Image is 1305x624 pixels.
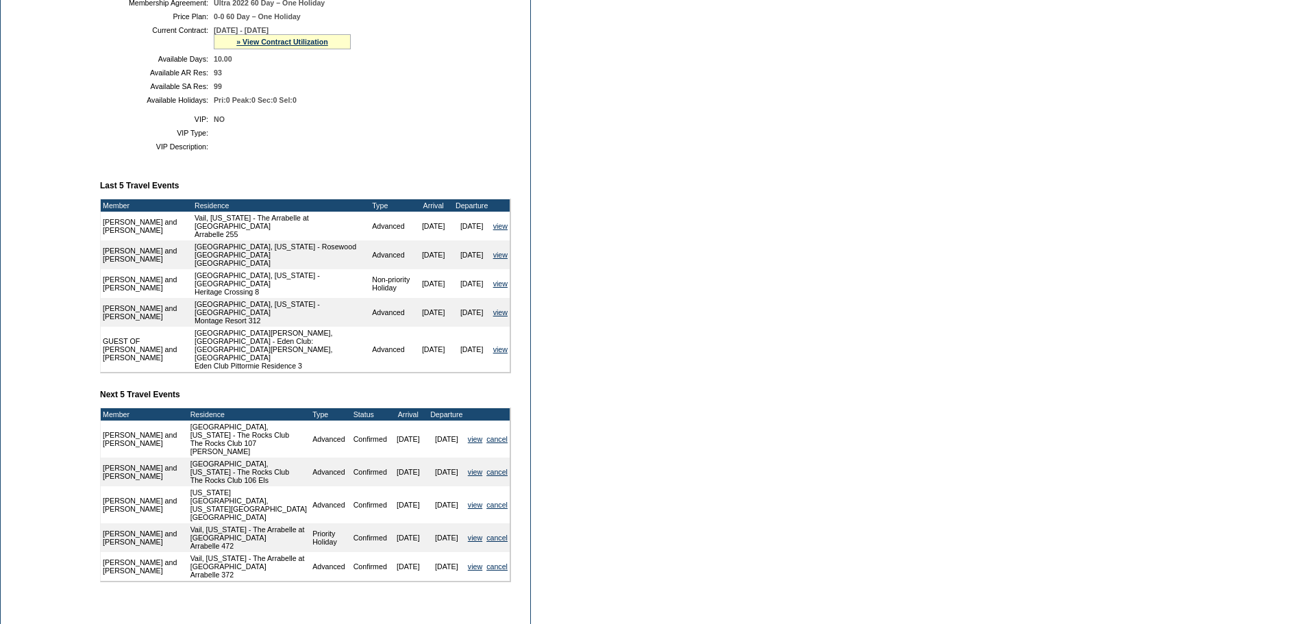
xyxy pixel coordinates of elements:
[427,486,466,523] td: [DATE]
[310,421,351,458] td: Advanced
[389,486,427,523] td: [DATE]
[370,212,414,240] td: Advanced
[486,501,508,509] a: cancel
[105,82,208,90] td: Available SA Res:
[370,269,414,298] td: Non-priority Holiday
[101,552,184,581] td: [PERSON_NAME] and [PERSON_NAME]
[310,523,351,552] td: Priority Holiday
[192,327,370,372] td: [GEOGRAPHIC_DATA][PERSON_NAME], [GEOGRAPHIC_DATA] - Eden Club: [GEOGRAPHIC_DATA][PERSON_NAME], [G...
[414,327,453,372] td: [DATE]
[214,96,297,104] span: Pri:0 Peak:0 Sec:0 Sel:0
[493,345,508,353] a: view
[192,269,370,298] td: [GEOGRAPHIC_DATA], [US_STATE] - [GEOGRAPHIC_DATA] Heritage Crossing 8
[236,38,328,46] a: » View Contract Utilization
[101,327,192,372] td: GUEST OF [PERSON_NAME] and [PERSON_NAME]
[188,552,311,581] td: Vail, [US_STATE] - The Arrabelle at [GEOGRAPHIC_DATA] Arrabelle 372
[214,12,301,21] span: 0-0 60 Day – One Holiday
[105,68,208,77] td: Available AR Res:
[101,298,192,327] td: [PERSON_NAME] and [PERSON_NAME]
[310,408,351,421] td: Type
[486,562,508,571] a: cancel
[101,199,192,212] td: Member
[351,523,389,552] td: Confirmed
[468,468,482,476] a: view
[192,298,370,327] td: [GEOGRAPHIC_DATA], [US_STATE] - [GEOGRAPHIC_DATA] Montage Resort 312
[468,501,482,509] a: view
[370,298,414,327] td: Advanced
[414,240,453,269] td: [DATE]
[101,421,184,458] td: [PERSON_NAME] and [PERSON_NAME]
[214,82,222,90] span: 99
[486,435,508,443] a: cancel
[101,212,192,240] td: [PERSON_NAME] and [PERSON_NAME]
[101,408,184,421] td: Member
[453,298,491,327] td: [DATE]
[414,269,453,298] td: [DATE]
[310,486,351,523] td: Advanced
[468,534,482,542] a: view
[101,240,192,269] td: [PERSON_NAME] and [PERSON_NAME]
[427,458,466,486] td: [DATE]
[414,199,453,212] td: Arrival
[370,199,414,212] td: Type
[192,199,370,212] td: Residence
[370,327,414,372] td: Advanced
[105,129,208,137] td: VIP Type:
[310,458,351,486] td: Advanced
[101,458,184,486] td: [PERSON_NAME] and [PERSON_NAME]
[351,552,389,581] td: Confirmed
[214,115,225,123] span: NO
[453,240,491,269] td: [DATE]
[101,269,192,298] td: [PERSON_NAME] and [PERSON_NAME]
[192,240,370,269] td: [GEOGRAPHIC_DATA], [US_STATE] - Rosewood [GEOGRAPHIC_DATA] [GEOGRAPHIC_DATA]
[351,408,389,421] td: Status
[351,421,389,458] td: Confirmed
[453,327,491,372] td: [DATE]
[486,468,508,476] a: cancel
[188,458,311,486] td: [GEOGRAPHIC_DATA], [US_STATE] - The Rocks Club The Rocks Club 106 Els
[493,308,508,316] a: view
[188,523,311,552] td: Vail, [US_STATE] - The Arrabelle at [GEOGRAPHIC_DATA] Arrabelle 472
[493,279,508,288] a: view
[493,251,508,259] a: view
[214,55,232,63] span: 10.00
[188,486,311,523] td: [US_STATE][GEOGRAPHIC_DATA], [US_STATE][GEOGRAPHIC_DATA] [GEOGRAPHIC_DATA]
[453,212,491,240] td: [DATE]
[310,552,351,581] td: Advanced
[427,552,466,581] td: [DATE]
[105,12,208,21] td: Price Plan:
[389,408,427,421] td: Arrival
[100,181,179,190] b: Last 5 Travel Events
[427,408,466,421] td: Departure
[105,26,208,49] td: Current Contract:
[493,222,508,230] a: view
[414,212,453,240] td: [DATE]
[453,199,491,212] td: Departure
[188,408,311,421] td: Residence
[351,458,389,486] td: Confirmed
[427,523,466,552] td: [DATE]
[370,240,414,269] td: Advanced
[389,523,427,552] td: [DATE]
[351,486,389,523] td: Confirmed
[468,562,482,571] a: view
[389,458,427,486] td: [DATE]
[214,26,269,34] span: [DATE] - [DATE]
[101,523,184,552] td: [PERSON_NAME] and [PERSON_NAME]
[105,115,208,123] td: VIP:
[414,298,453,327] td: [DATE]
[389,552,427,581] td: [DATE]
[453,269,491,298] td: [DATE]
[101,486,184,523] td: [PERSON_NAME] and [PERSON_NAME]
[100,390,180,399] b: Next 5 Travel Events
[389,421,427,458] td: [DATE]
[427,421,466,458] td: [DATE]
[105,142,208,151] td: VIP Description:
[105,55,208,63] td: Available Days:
[468,435,482,443] a: view
[214,68,222,77] span: 93
[105,96,208,104] td: Available Holidays:
[188,421,311,458] td: [GEOGRAPHIC_DATA], [US_STATE] - The Rocks Club The Rocks Club 107 [PERSON_NAME]
[486,534,508,542] a: cancel
[192,212,370,240] td: Vail, [US_STATE] - The Arrabelle at [GEOGRAPHIC_DATA] Arrabelle 255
